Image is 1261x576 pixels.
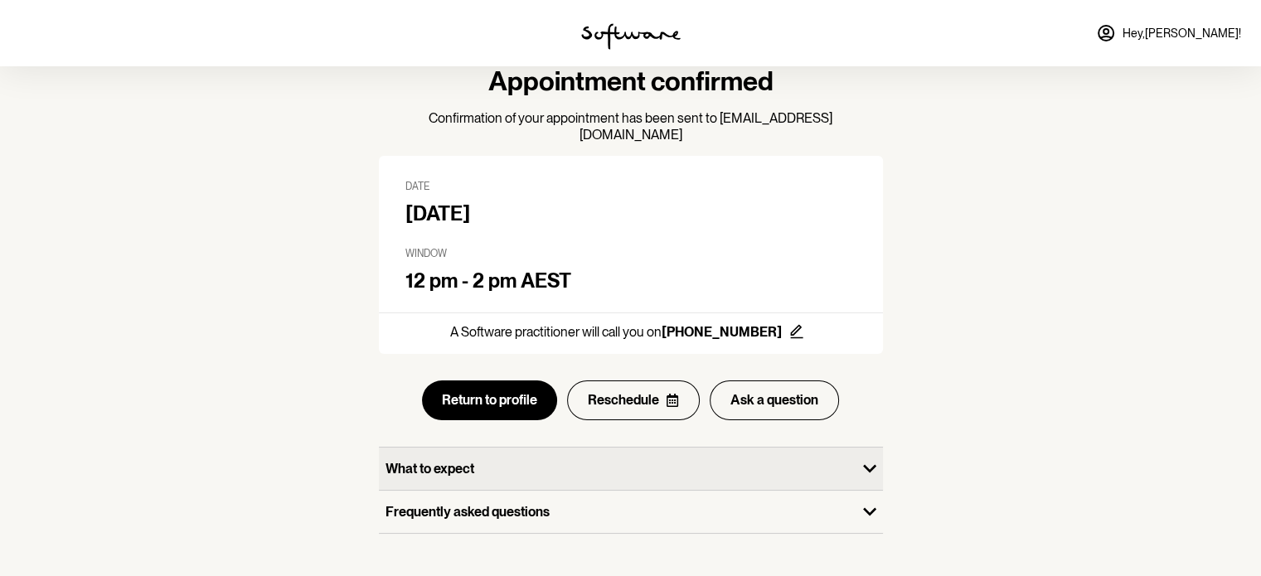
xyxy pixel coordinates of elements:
span: Window [405,248,447,259]
h4: [DATE] [405,202,856,226]
button: Ask a question [710,380,839,420]
img: software logo [581,23,681,50]
button: Frequently asked questions [379,491,883,533]
h4: 12 pm - 2 pm AEST [405,269,856,293]
p: Frequently asked questions [386,504,850,520]
p: What to expect [386,461,850,477]
span: Date [405,181,429,192]
button: What to expect [379,448,883,490]
button: Reschedule [567,380,700,420]
strong: [PHONE_NUMBER] [662,325,782,341]
p: Confirmation of your appointment has been sent to [EMAIL_ADDRESS][DOMAIN_NAME] [379,110,883,142]
p: A Software practitioner will call you on [450,323,812,343]
button: Return to profile [422,380,557,420]
h3: Appointment confirmed [379,65,883,97]
span: Hey, [PERSON_NAME] ! [1123,27,1241,41]
a: Hey,[PERSON_NAME]! [1086,13,1251,53]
